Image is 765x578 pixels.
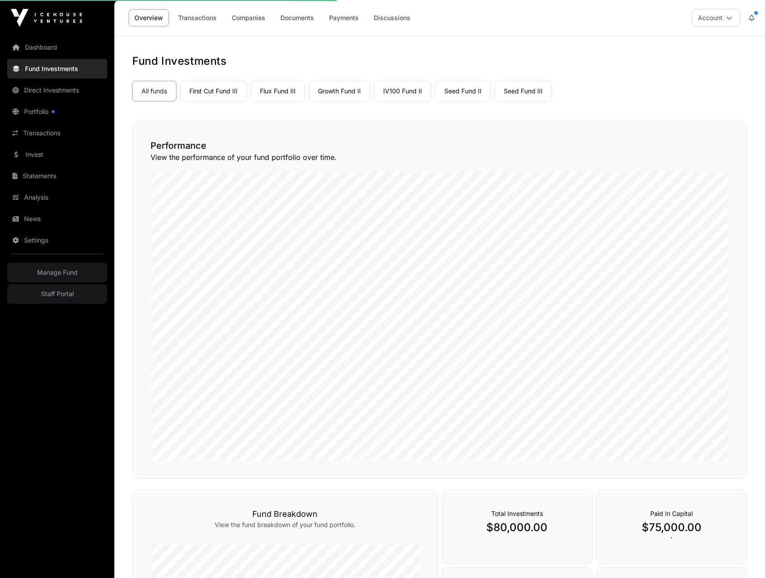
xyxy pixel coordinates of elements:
[435,81,491,101] a: Seed Fund II
[7,59,107,79] a: Fund Investments
[7,209,107,229] a: News
[323,9,364,26] a: Payments
[129,9,169,26] a: Overview
[374,81,431,101] a: IV100 Fund II
[251,81,305,101] a: Flux Fund III
[720,535,765,578] iframe: Chat Widget
[180,81,247,101] a: First Cut Fund III
[7,188,107,207] a: Analysis
[7,263,107,282] a: Manage Fund
[7,123,107,143] a: Transactions
[7,166,107,186] a: Statements
[172,9,222,26] a: Transactions
[650,510,693,517] span: Paid In Capital
[7,102,107,121] a: Portfolio
[368,9,416,26] a: Discussions
[494,81,552,101] a: Seed Fund III
[7,80,107,100] a: Direct Investments
[150,508,420,520] h3: Fund Breakdown
[7,284,107,304] a: Staff Portal
[150,152,729,163] p: View the performance of your fund portfolio over time.
[7,38,107,57] a: Dashboard
[132,54,747,68] h1: Fund Investments
[615,520,729,535] p: $75,000.00
[150,139,729,152] h2: Performance
[150,520,420,529] p: View the fund breakdown of your fund portfolio.
[460,520,574,535] p: $80,000.00
[692,9,740,27] button: Account
[132,81,176,101] a: All funds
[226,9,271,26] a: Companies
[596,490,747,564] div: `
[7,145,107,164] a: Invest
[275,9,320,26] a: Documents
[309,81,370,101] a: Growth Fund II
[491,510,543,517] span: Total Investments
[7,230,107,250] a: Settings
[11,9,82,27] img: Icehouse Ventures Logo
